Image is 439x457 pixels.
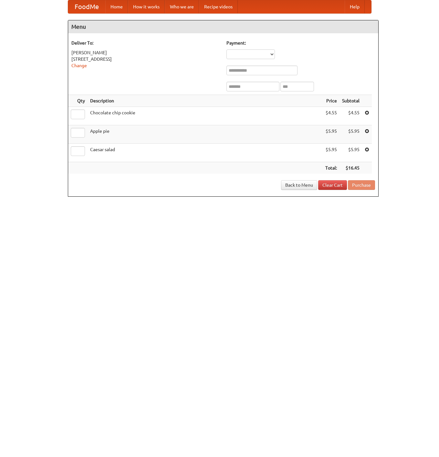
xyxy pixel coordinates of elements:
[340,125,362,144] td: $5.95
[88,125,323,144] td: Apple pie
[323,95,340,107] th: Price
[128,0,165,13] a: How it works
[340,107,362,125] td: $4.55
[68,20,378,33] h4: Menu
[71,63,87,68] a: Change
[340,162,362,174] th: $16.45
[281,180,317,190] a: Back to Menu
[323,125,340,144] td: $5.95
[71,49,220,56] div: [PERSON_NAME]
[323,107,340,125] td: $4.55
[68,95,88,107] th: Qty
[318,180,347,190] a: Clear Cart
[88,95,323,107] th: Description
[199,0,238,13] a: Recipe videos
[165,0,199,13] a: Who we are
[340,144,362,162] td: $5.95
[323,162,340,174] th: Total:
[226,40,375,46] h5: Payment:
[340,95,362,107] th: Subtotal
[345,0,365,13] a: Help
[105,0,128,13] a: Home
[71,56,220,62] div: [STREET_ADDRESS]
[88,144,323,162] td: Caesar salad
[88,107,323,125] td: Chocolate chip cookie
[68,0,105,13] a: FoodMe
[71,40,220,46] h5: Deliver To:
[348,180,375,190] button: Purchase
[323,144,340,162] td: $5.95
